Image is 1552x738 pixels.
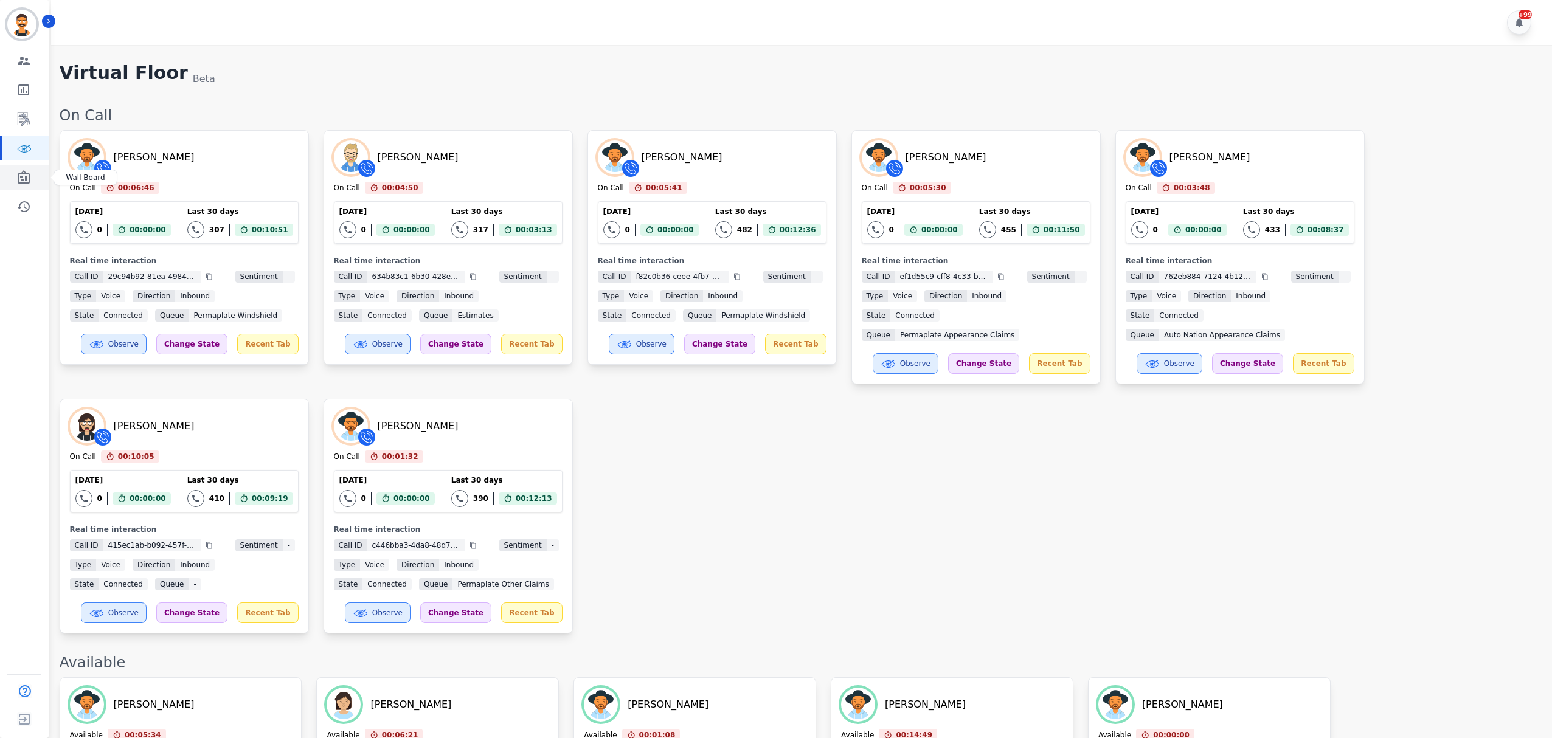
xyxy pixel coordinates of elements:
span: - [1339,271,1351,283]
span: Queue [683,309,716,322]
div: On Call [598,183,624,194]
div: +99 [1519,10,1532,19]
span: 00:00:00 [393,492,430,505]
span: inbound [703,290,743,302]
img: Avatar [70,140,104,174]
div: Real time interaction [334,256,563,266]
span: Direction [133,290,175,302]
button: Observe [81,334,147,354]
span: Direction [660,290,703,302]
span: Permaplate Windshield [716,309,810,322]
span: Permaplate Windshield [189,309,282,322]
span: inbound [439,290,479,302]
span: ef1d55c9-cff8-4c33-b54b-061066cc78c4 [895,271,993,283]
div: [PERSON_NAME] [114,150,195,165]
span: Sentiment [235,539,283,551]
span: 00:00:00 [130,224,166,236]
span: Sentiment [499,271,547,283]
button: Observe [81,602,147,623]
div: [DATE] [603,207,699,216]
span: 762eb884-7124-4b12-b079-a0a79d44afb0 [1159,271,1256,283]
div: Real time interaction [862,256,1090,266]
div: [PERSON_NAME] [378,419,459,433]
span: connected [99,309,148,322]
span: inbound [175,290,215,302]
div: Real time interaction [334,525,563,534]
span: - [189,578,201,590]
span: connected [99,578,148,590]
div: [DATE] [75,475,171,485]
span: 00:09:19 [252,492,288,505]
span: Type [70,290,97,302]
div: On Call [70,183,96,194]
span: voice [360,290,389,302]
img: Avatar [334,409,368,443]
div: Real time interaction [598,256,826,266]
div: Recent Tab [237,602,298,623]
img: Avatar [1126,140,1160,174]
span: Queue [419,578,452,590]
div: 0 [361,225,366,235]
span: Auto Nation Appearance Claims [1159,329,1285,341]
div: On Call [334,452,360,463]
span: voice [96,290,125,302]
span: Estimates [452,309,498,322]
span: Type [598,290,625,302]
span: Call ID [334,271,367,283]
span: 00:03:13 [516,224,552,236]
div: Change State [156,602,227,623]
span: 00:00:00 [1185,224,1222,236]
img: Avatar [862,140,896,174]
span: Observe [636,339,667,349]
span: 00:00:00 [393,224,430,236]
span: Call ID [70,539,103,551]
div: Change State [420,334,491,354]
span: 00:00:00 [921,224,958,236]
img: Avatar [841,688,875,722]
span: Queue [419,309,452,322]
button: Observe [873,353,938,374]
div: Real time interaction [70,525,299,534]
span: 00:01:32 [382,450,418,463]
div: [PERSON_NAME] [370,697,451,712]
div: 0 [97,494,102,503]
span: voice [360,559,389,571]
div: Available [60,653,1540,672]
span: Direction [397,559,439,571]
span: 00:10:05 [118,450,154,463]
span: inbound [967,290,1006,302]
span: inbound [439,559,479,571]
div: [PERSON_NAME] [1169,150,1250,165]
div: [DATE] [75,207,171,216]
span: Direction [1188,290,1231,302]
span: Queue [862,329,895,341]
span: Queue [1126,329,1159,341]
span: - [283,539,295,551]
span: Direction [924,290,967,302]
div: Last 30 days [187,207,293,216]
div: Change State [156,334,227,354]
img: Avatar [334,140,368,174]
span: voice [1152,290,1181,302]
div: 307 [209,225,224,235]
img: Avatar [598,140,632,174]
h1: Virtual Floor [60,62,188,86]
span: Type [334,559,361,571]
button: Observe [345,334,411,354]
div: 317 [473,225,488,235]
div: [DATE] [339,207,435,216]
span: Direction [397,290,439,302]
span: Sentiment [499,539,547,551]
span: voice [888,290,917,302]
span: State [334,309,363,322]
div: [PERSON_NAME] [114,419,195,433]
div: Change State [420,602,491,623]
span: 00:05:41 [646,182,682,194]
span: 00:00:00 [657,224,694,236]
span: Type [334,290,361,302]
img: Bordered avatar [7,10,36,39]
span: - [547,539,559,551]
span: Call ID [598,271,631,283]
div: [PERSON_NAME] [906,150,986,165]
span: Observe [372,608,403,618]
